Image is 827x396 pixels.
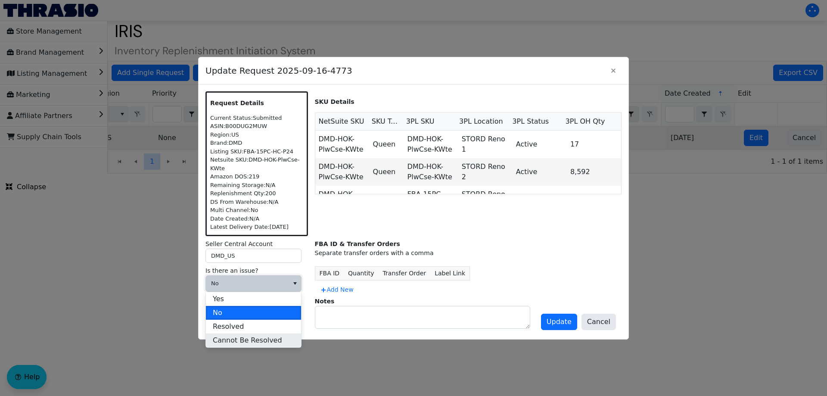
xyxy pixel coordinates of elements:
div: Date Created: N/A [210,215,303,223]
th: FBA ID [315,266,344,280]
span: Yes [213,294,224,304]
span: 3PL SKU [406,116,435,127]
th: Label Link [430,266,469,280]
button: Update [541,314,577,330]
td: Active [513,158,567,186]
span: 3PL Status [512,116,549,127]
td: DMD-HOK-PlwCse-KWte [315,186,370,213]
span: Resolved [213,321,244,332]
span: NetSuite SKU [319,116,364,127]
td: 8,592 [567,158,621,186]
button: Cancel [581,314,616,330]
span: Cancel [587,317,610,327]
td: Active [513,131,567,158]
span: Update [547,317,572,327]
label: Notes [315,298,335,305]
td: Queen [370,131,404,158]
div: Latest Delivery Date: [DATE] [210,223,303,231]
td: FBA-15PC-HC-P24 [404,186,458,213]
td: Queen [370,186,404,213]
td: 17 [567,131,621,158]
span: 3PL OH Qty [566,116,605,127]
div: Region: US [210,131,303,139]
label: Seller Central Account [205,240,308,249]
td: DMD-HOK-PlwCse-KWte [315,131,370,158]
div: Replenishment Qty: 200 [210,189,303,198]
button: Add New [315,283,359,297]
div: Listing SKU: FBA-15PC-HC-P24 [210,147,303,156]
td: Queen [370,158,404,186]
div: ASIN: B00DUG2MUW [210,122,303,131]
span: Cannot Be Resolved [213,335,282,346]
button: select [289,276,301,291]
td: DMD-HOK-PlwCse-KWte [315,158,370,186]
div: Remaining Storage: N/A [210,181,303,190]
div: Separate transfer orders with a comma [315,249,622,258]
span: 3PL Location [459,116,503,127]
td: STORD Reno 2 [458,186,513,213]
span: No [213,308,222,318]
div: Brand: DMD [210,139,303,147]
p: Request Details [210,99,303,108]
label: Is there an issue? [205,266,308,275]
th: Quantity [344,266,379,280]
p: SKU Details [315,97,622,106]
span: Add New [320,285,354,294]
td: 0 [567,186,621,213]
td: STORD Reno 2 [458,158,513,186]
button: Close [605,62,622,79]
div: DS From Warehouse: N/A [210,198,303,206]
div: Amazon DOS: 219 [210,172,303,181]
td: DMD-HOK-PlwCse-KWte [404,131,458,158]
span: SKU Type [372,116,399,127]
div: Netsuite SKU: DMD-HOK-PlwCse-KWte [210,156,303,172]
div: Current Status: Submitted [210,114,303,122]
td: Active [513,186,567,213]
td: DMD-HOK-PlwCse-KWte [404,158,458,186]
span: Update Request 2025-09-16-4773 [205,60,605,81]
th: Transfer Order [379,266,431,280]
td: STORD Reno 1 [458,131,513,158]
div: FBA ID & Transfer Orders [315,240,622,249]
span: No [211,279,283,288]
div: Multi Channel: No [210,206,303,215]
